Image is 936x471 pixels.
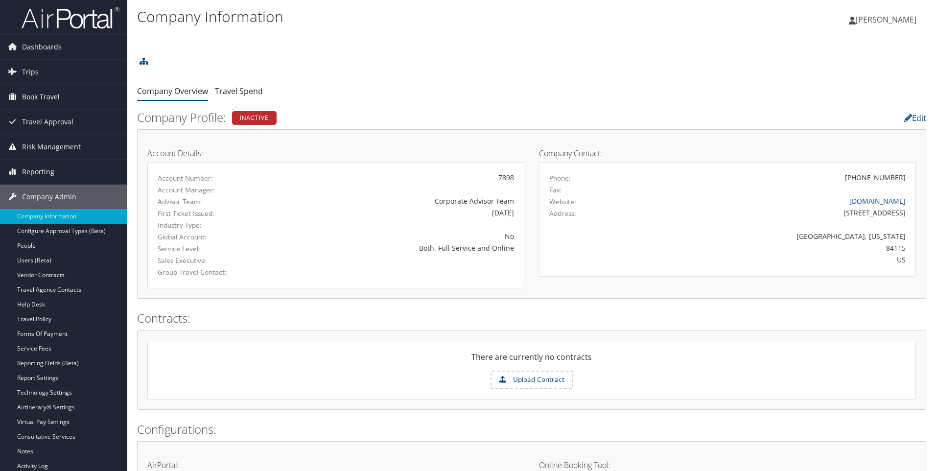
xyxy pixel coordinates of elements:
[215,86,263,96] a: Travel Spend
[642,208,906,218] div: [STREET_ADDRESS]
[158,173,267,183] label: Account Number:
[539,149,916,157] h4: Company Contact:
[642,231,906,241] div: [GEOGRAPHIC_DATA], [US_STATE]
[158,185,267,195] label: Account Manager:
[22,6,119,29] img: airportal-logo.png
[137,109,658,126] h2: Company Profile:
[158,197,267,207] label: Advisor Team:
[549,197,576,207] label: Website:
[22,60,39,84] span: Trips
[158,232,267,242] label: Global Account:
[158,220,267,230] label: Industry Type:
[642,243,906,253] div: 84115
[158,267,267,277] label: Group Travel Contact:
[281,172,514,183] div: 7898
[281,231,514,241] div: No
[642,255,906,265] div: US
[22,135,81,159] span: Risk Management
[281,243,514,253] div: Both, Full Service and Online
[549,209,576,218] label: Address:
[904,113,926,123] a: Edit
[22,185,76,209] span: Company Admin
[137,6,663,27] h1: Company Information
[491,372,572,388] label: Upload Contract
[137,421,926,438] h2: Configurations:
[147,149,524,157] h4: Account Details:
[845,172,906,183] div: [PHONE_NUMBER]
[549,173,571,183] label: Phone:
[22,110,73,134] span: Travel Approval
[158,244,267,254] label: Service Level:
[137,86,208,96] a: Company Overview
[232,111,277,125] div: Inactive
[849,5,926,34] a: [PERSON_NAME]
[539,461,916,469] h4: Online Booking Tool:
[281,208,514,218] div: [DATE]
[856,14,916,25] span: [PERSON_NAME]
[22,35,62,59] span: Dashboards
[849,196,906,206] a: [DOMAIN_NAME]
[158,209,267,218] label: First Ticket Issued:
[281,196,514,206] div: Corporate Advisor Team
[22,85,60,109] span: Book Travel
[22,160,54,184] span: Reporting
[147,461,524,469] h4: AirPortal:
[158,256,267,265] label: Sales Executive:
[549,185,562,195] label: Fax:
[148,351,915,371] div: There are currently no contracts
[137,310,926,327] h2: Contracts:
